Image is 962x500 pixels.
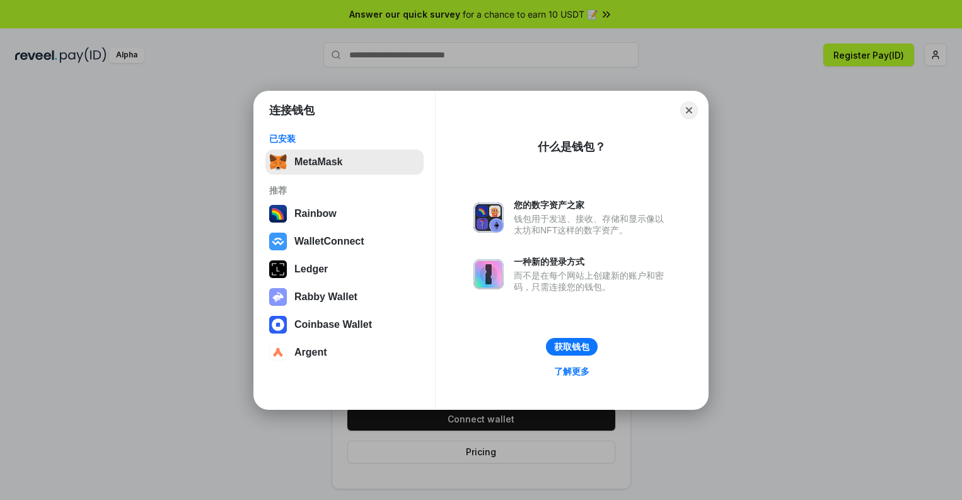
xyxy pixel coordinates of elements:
button: Rainbow [265,201,424,226]
div: Rainbow [294,208,337,219]
div: 一种新的登录方式 [514,256,670,267]
button: MetaMask [265,149,424,175]
button: Ledger [265,257,424,282]
img: svg+xml,%3Csvg%20xmlns%3D%22http%3A%2F%2Fwww.w3.org%2F2000%2Fsvg%22%20fill%3D%22none%22%20viewBox... [473,259,504,289]
div: 了解更多 [554,366,589,377]
img: svg+xml,%3Csvg%20width%3D%2228%22%20height%3D%2228%22%20viewBox%3D%220%200%2028%2028%22%20fill%3D... [269,316,287,334]
div: 已安装 [269,133,420,144]
div: Ledger [294,264,328,275]
img: svg+xml,%3Csvg%20width%3D%22120%22%20height%3D%22120%22%20viewBox%3D%220%200%20120%20120%22%20fil... [269,205,287,223]
a: 了解更多 [547,363,597,380]
div: Coinbase Wallet [294,319,372,330]
div: 钱包用于发送、接收、存储和显示像以太坊和NFT这样的数字资产。 [514,213,670,236]
button: 获取钱包 [546,338,598,356]
h1: 连接钱包 [269,103,315,118]
img: svg+xml,%3Csvg%20fill%3D%22none%22%20height%3D%2233%22%20viewBox%3D%220%200%2035%2033%22%20width%... [269,153,287,171]
img: svg+xml,%3Csvg%20xmlns%3D%22http%3A%2F%2Fwww.w3.org%2F2000%2Fsvg%22%20fill%3D%22none%22%20viewBox... [269,288,287,306]
div: WalletConnect [294,236,364,247]
div: 您的数字资产之家 [514,199,670,211]
button: Close [680,102,698,119]
img: svg+xml,%3Csvg%20xmlns%3D%22http%3A%2F%2Fwww.w3.org%2F2000%2Fsvg%22%20fill%3D%22none%22%20viewBox... [473,202,504,233]
button: Rabby Wallet [265,284,424,310]
button: Coinbase Wallet [265,312,424,337]
img: svg+xml,%3Csvg%20width%3D%2228%22%20height%3D%2228%22%20viewBox%3D%220%200%2028%2028%22%20fill%3D... [269,233,287,250]
div: 而不是在每个网站上创建新的账户和密码，只需连接您的钱包。 [514,270,670,293]
div: Argent [294,347,327,358]
img: svg+xml,%3Csvg%20width%3D%2228%22%20height%3D%2228%22%20viewBox%3D%220%200%2028%2028%22%20fill%3D... [269,344,287,361]
div: Rabby Wallet [294,291,357,303]
img: svg+xml,%3Csvg%20xmlns%3D%22http%3A%2F%2Fwww.w3.org%2F2000%2Fsvg%22%20width%3D%2228%22%20height%3... [269,260,287,278]
div: MetaMask [294,156,342,168]
div: 推荐 [269,185,420,196]
div: 什么是钱包？ [538,139,606,154]
button: WalletConnect [265,229,424,254]
div: 获取钱包 [554,341,589,352]
button: Argent [265,340,424,365]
